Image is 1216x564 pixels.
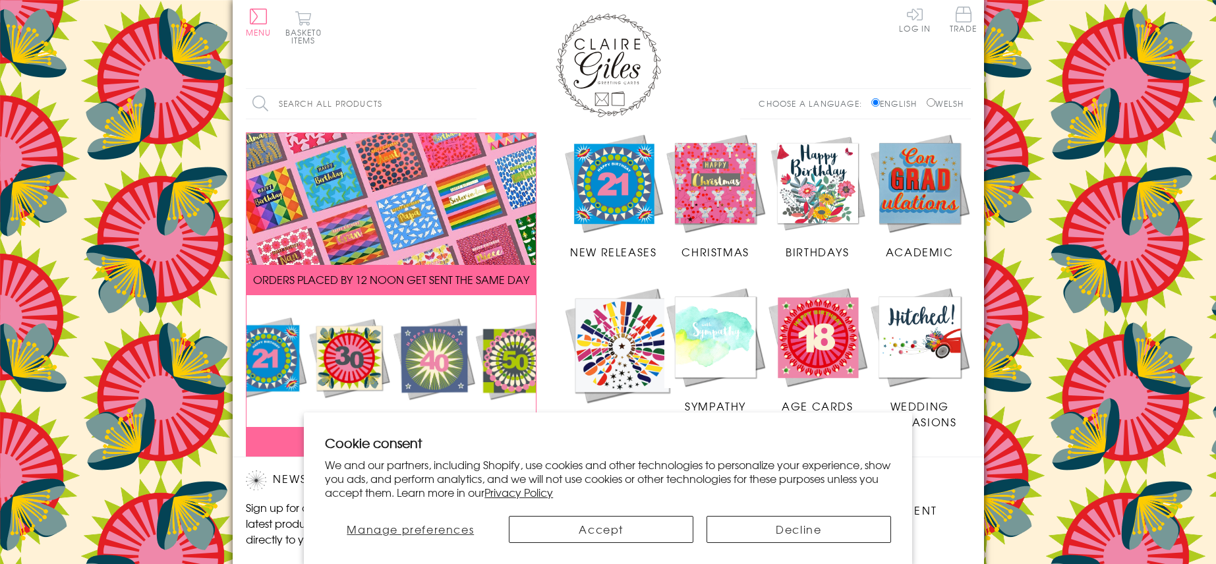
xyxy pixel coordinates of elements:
[291,26,322,46] span: 0 items
[664,132,767,260] a: Christmas
[664,286,767,414] a: Sympathy
[927,98,935,107] input: Welsh
[869,286,971,430] a: Wedding Occasions
[883,398,956,430] span: Wedding Occasions
[563,286,681,430] a: Congratulations
[556,13,661,117] img: Claire Giles Greetings Cards
[685,398,746,414] span: Sympathy
[707,516,891,543] button: Decline
[759,98,869,109] p: Choose a language:
[246,9,272,36] button: Menu
[950,7,977,35] a: Trade
[484,484,553,500] a: Privacy Policy
[899,7,931,32] a: Log In
[325,458,891,499] p: We and our partners, including Shopify, use cookies and other technologies to personalize your ex...
[463,89,477,119] input: Search
[786,244,849,260] span: Birthdays
[246,26,272,38] span: Menu
[767,286,869,414] a: Age Cards
[246,499,470,547] p: Sign up for our newsletter to receive the latest product launches, news and offers directly to yo...
[950,7,977,32] span: Trade
[886,244,954,260] span: Academic
[871,98,923,109] label: English
[325,516,496,543] button: Manage preferences
[570,244,656,260] span: New Releases
[871,98,880,107] input: English
[285,11,322,44] button: Basket0 items
[681,244,749,260] span: Christmas
[325,434,891,452] h2: Cookie consent
[347,521,474,537] span: Manage preferences
[563,132,665,260] a: New Releases
[509,516,693,543] button: Accept
[782,398,853,414] span: Age Cards
[869,132,971,260] a: Academic
[253,271,529,287] span: ORDERS PLACED BY 12 NOON GET SENT THE SAME DAY
[246,470,470,490] h2: Newsletter
[767,132,869,260] a: Birthdays
[927,98,964,109] label: Welsh
[246,89,477,119] input: Search all products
